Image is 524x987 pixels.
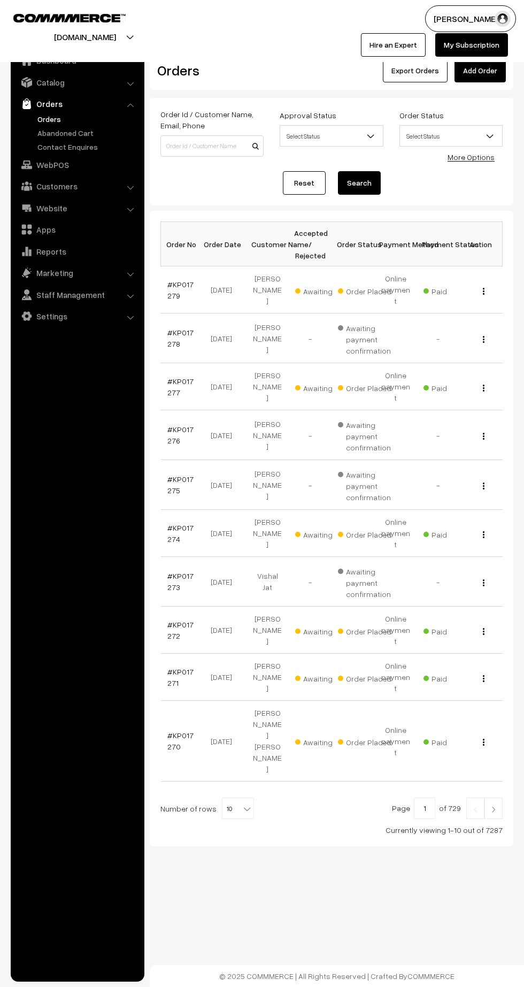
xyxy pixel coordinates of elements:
[400,127,502,146] span: Select Status
[295,670,349,684] span: Awaiting
[289,410,332,460] td: -
[423,734,477,748] span: Paid
[289,222,332,266] th: Accepted / Rejected
[203,510,246,557] td: [DATE]
[246,222,289,266] th: Customer Name
[167,523,194,544] a: #KP017274
[280,110,336,121] label: Approval Status
[222,798,254,819] span: 10
[383,59,448,82] button: Export Orders
[222,798,253,820] span: 10
[13,94,141,113] a: Orders
[246,410,289,460] td: [PERSON_NAME]
[246,557,289,607] td: Vishal Jat
[332,222,374,266] th: Order Status
[167,425,194,445] a: #KP017276
[246,266,289,313] td: [PERSON_NAME]
[203,410,246,460] td: [DATE]
[374,222,417,266] th: Payment Method
[167,620,194,640] a: #KP017272
[374,701,417,782] td: Online payment
[295,380,349,394] span: Awaiting
[167,667,194,687] a: #KP017271
[35,141,141,152] a: Contact Enquires
[13,155,141,174] a: WebPOS
[203,557,246,607] td: [DATE]
[13,73,141,92] a: Catalog
[483,531,484,538] img: Menu
[338,380,391,394] span: Order Placed
[425,5,516,32] button: [PERSON_NAME]
[295,623,349,637] span: Awaiting
[13,177,141,196] a: Customers
[160,803,217,814] span: Number of rows
[483,675,484,682] img: Menu
[246,313,289,363] td: [PERSON_NAME]
[161,222,204,266] th: Order No
[423,670,477,684] span: Paid
[399,110,444,121] label: Order Status
[435,33,508,57] a: My Subscription
[407,971,454,981] a: COMMMERCE
[246,701,289,782] td: [PERSON_NAME] [PERSON_NAME]
[483,739,484,746] img: Menu
[13,14,126,22] img: COMMMERCE
[150,965,524,987] footer: © 2025 COMMMERCE | All Rights Reserved | Crafted By
[374,607,417,654] td: Online payment
[338,734,391,748] span: Order Placed
[280,127,382,146] span: Select Status
[203,460,246,510] td: [DATE]
[246,510,289,557] td: [PERSON_NAME]
[246,460,289,510] td: [PERSON_NAME]
[203,654,246,701] td: [DATE]
[483,483,484,489] img: Menu
[295,526,349,540] span: Awaiting
[374,510,417,557] td: Online payment
[35,113,141,125] a: Orders
[399,125,503,147] span: Select Status
[13,198,141,218] a: Website
[374,654,417,701] td: Online payment
[338,623,391,637] span: Order Placed
[495,11,511,27] img: user
[13,285,141,304] a: Staff Management
[374,363,417,410] td: Online payment
[454,59,506,82] a: Add Order
[417,313,460,363] td: -
[483,628,484,635] img: Menu
[423,623,477,637] span: Paid
[417,557,460,607] td: -
[338,283,391,297] span: Order Placed
[471,806,480,813] img: Left
[13,242,141,261] a: Reports
[160,135,264,157] input: Order Id / Customer Name / Customer Email / Customer Phone
[289,460,332,510] td: -
[483,336,484,343] img: Menu
[203,266,246,313] td: [DATE]
[338,320,391,356] span: Awaiting payment confirmation
[35,127,141,139] a: Abandoned Cart
[160,109,264,131] label: Order Id / Customer Name, Email, Phone
[338,526,391,540] span: Order Placed
[17,24,153,50] button: [DOMAIN_NAME]
[423,526,477,540] span: Paid
[203,363,246,410] td: [DATE]
[13,220,141,239] a: Apps
[167,475,194,495] a: #KP017275
[489,806,498,813] img: Right
[13,307,141,326] a: Settings
[417,460,460,510] td: -
[203,701,246,782] td: [DATE]
[439,804,461,813] span: of 729
[483,288,484,295] img: Menu
[203,607,246,654] td: [DATE]
[203,222,246,266] th: Order Date
[289,313,332,363] td: -
[417,410,460,460] td: -
[167,731,194,751] a: #KP017270
[460,222,503,266] th: Action
[483,433,484,440] img: Menu
[361,33,426,57] a: Hire an Expert
[338,563,391,600] span: Awaiting payment confirmation
[483,385,484,392] img: Menu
